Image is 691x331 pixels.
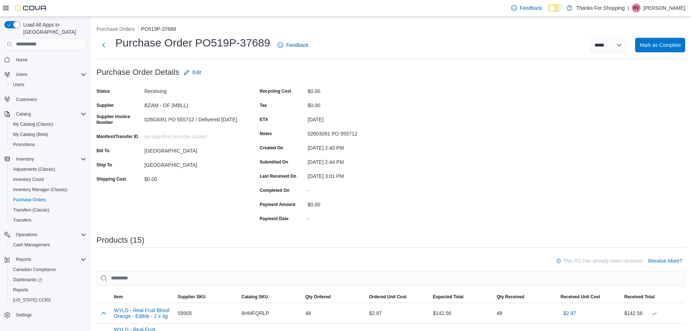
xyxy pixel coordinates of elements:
span: Received Unit Cost [560,294,600,300]
button: Customers [1,94,89,105]
span: Load All Apps in [GEOGRAPHIC_DATA] [20,21,86,36]
label: Bill To [96,148,110,154]
span: Settings [13,310,86,319]
button: Settings [1,310,89,320]
span: Promotions [10,140,86,149]
button: Supplier SKU [175,291,239,303]
p: [PERSON_NAME] [643,4,685,12]
span: RV [633,4,639,12]
div: [GEOGRAPHIC_DATA] [144,145,242,154]
div: [DATE] 2:44 PM [308,156,405,165]
button: Users [7,80,89,90]
button: Catalog SKU [239,291,303,303]
button: Purchase Orders [7,195,89,205]
label: Notes [260,131,272,137]
span: Inventory Count [13,177,44,182]
p: Thanks For Shopping [576,4,625,12]
label: Supplier [96,102,114,108]
span: 6HMFQRLP [242,309,269,318]
span: Transfers [13,217,31,223]
button: Canadian Compliance [7,265,89,275]
a: Adjustments (Classic) [10,165,58,174]
span: Inventory Manager (Classic) [10,185,86,194]
span: Transfers [10,216,86,225]
span: Dashboards [10,275,86,284]
button: Qty Received [494,291,558,303]
div: BZAM - OF (MBLL) [144,100,242,108]
span: Home [13,55,86,64]
button: Qty Ordered [303,291,366,303]
button: Catalog [1,109,89,119]
a: Users [10,80,27,89]
span: Dashboards [13,277,42,283]
button: [US_STATE] CCRS [7,295,89,305]
span: Operations [13,230,86,239]
button: Ordered Unit Cost [366,291,430,303]
span: Reports [13,255,86,264]
span: Reports [16,257,31,262]
a: Customers [13,95,40,104]
label: Payment Date [260,216,288,222]
span: Inventory [13,155,86,164]
span: My Catalog (Beta) [13,132,48,137]
span: Users [13,82,24,88]
button: $2.97 [560,306,579,320]
span: Transfers (Classic) [10,206,86,214]
button: Operations [1,230,89,240]
div: [DATE] 3:01 PM [308,170,405,179]
button: Operations [13,230,40,239]
span: Catalog SKU [242,294,268,300]
a: My Catalog (Classic) [10,120,56,129]
button: Transfers (Classic) [7,205,89,215]
button: Reports [1,254,89,265]
div: 48 [303,306,366,320]
div: $0.00 [308,100,405,108]
span: Users [13,70,86,79]
button: Catalog [13,110,34,118]
div: $2.97 [366,306,430,320]
button: Users [1,69,89,80]
span: Inventory Count [10,175,86,184]
a: Reports [10,286,31,294]
div: Rachelle Van Schijndel [632,4,641,12]
button: Inventory [1,154,89,164]
a: Canadian Compliance [10,265,59,274]
button: Inventory [13,155,37,164]
span: Purchase Orders [13,197,46,203]
a: Dashboards [10,275,45,284]
button: WYLD - Real Fruit Blood Orange - Edible - 2 x 4g [114,307,172,319]
label: Status [96,88,110,94]
div: $0.00 [308,199,405,207]
h3: Products (15) [96,236,144,245]
span: [US_STATE] CCRS [13,297,51,303]
span: Expected Total [433,294,463,300]
h3: Purchase Order Details [96,68,180,77]
span: Feedback [286,41,308,49]
nav: An example of EuiBreadcrumbs [96,25,685,34]
span: Cash Management [10,241,86,249]
label: Supplier Invoice Number [96,114,141,125]
button: Received Total [621,291,685,303]
button: Transfers [7,215,89,225]
span: My Catalog (Classic) [13,121,53,127]
span: Mark as Complete [639,41,681,49]
button: Item [111,291,175,303]
label: Created On [260,145,283,151]
button: Reports [7,285,89,295]
span: Feedback [520,4,542,12]
label: Submitted On [260,159,288,165]
a: My Catalog (Beta) [10,130,51,139]
div: [GEOGRAPHIC_DATA] [144,159,242,168]
button: PO519P-37689 [141,26,176,32]
a: Dashboards [7,275,89,285]
a: Settings [13,311,34,319]
a: Cash Management [10,241,53,249]
div: 02603091 PO 555712 / Delivered [DATE] [144,114,242,122]
div: $0.00 [144,173,242,182]
label: Shipping Cost [96,176,126,182]
label: ETA [260,117,268,122]
span: Operations [16,232,37,238]
span: Users [10,80,86,89]
span: Adjustments (Classic) [10,165,86,174]
button: Received Unit Cost [558,291,621,303]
